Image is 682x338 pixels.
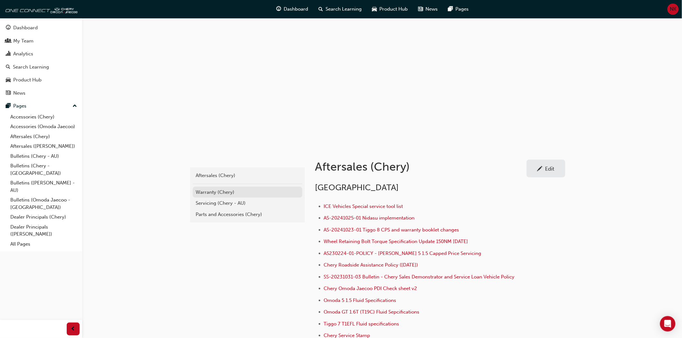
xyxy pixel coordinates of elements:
[73,102,77,110] span: up-icon
[545,165,555,172] div: Edit
[537,166,543,173] span: pencil-icon
[193,187,302,198] a: Warranty (Chery)
[13,37,34,45] div: My Team
[324,239,468,244] a: Wheel Retaining Bolt Torque Specification Update 150NM [DATE]
[196,211,299,218] div: Parts and Accessories (Chery)
[3,22,80,34] a: Dashboard
[8,178,80,195] a: Bulletins ([PERSON_NAME] - AU)
[3,100,80,112] button: Pages
[6,77,11,83] span: car-icon
[13,24,38,32] div: Dashboard
[318,5,323,13] span: search-icon
[315,160,527,174] h1: Aftersales (Chery)
[8,141,80,151] a: Aftersales ([PERSON_NAME])
[413,3,443,16] a: news-iconNews
[367,3,413,16] a: car-iconProduct Hub
[418,5,423,13] span: news-icon
[324,262,418,268] a: Chery Roadside Assistance Policy ([DATE])
[443,3,474,16] a: pages-iconPages
[6,90,11,96] span: news-icon
[196,189,299,196] div: Warranty (Chery)
[276,5,281,13] span: guage-icon
[8,222,80,239] a: Dealer Principals ([PERSON_NAME])
[13,102,26,110] div: Pages
[193,198,302,209] a: Servicing (Chery - AU)
[313,3,367,16] a: search-iconSearch Learning
[324,309,420,315] a: Omoda GT 1.6T (T19C) Fluid Sepcifications
[13,89,25,97] div: News
[8,212,80,222] a: Dealer Principals (Chery)
[315,183,399,192] span: [GEOGRAPHIC_DATA]
[8,195,80,212] a: Bulletins (Omoda Jaecoo - [GEOGRAPHIC_DATA])
[660,316,676,332] div: Open Intercom Messenger
[284,5,308,13] span: Dashboard
[6,51,11,57] span: chart-icon
[372,5,377,13] span: car-icon
[324,215,415,221] a: AS-20241025-01 Nidasu implementation
[324,321,399,327] a: Tiggo 7 T1EFL Fluid specifications
[527,160,565,177] a: Edit
[271,3,313,16] a: guage-iconDashboard
[8,112,80,122] a: Accessories (Chery)
[193,170,302,181] a: Aftersales (Chery)
[3,48,80,60] a: Analytics
[13,63,49,71] div: Search Learning
[324,274,515,280] a: SS-20231031-03 Bulletin - Chery Sales Demonstrator and Service Loan Vehicle Policy
[196,200,299,207] div: Servicing (Chery - AU)
[6,25,11,31] span: guage-icon
[324,250,482,256] a: AS230224-01-POLICY - [PERSON_NAME] 5 1.5 Capped Price Servicing
[3,21,80,100] button: DashboardMy TeamAnalyticsSearch LearningProduct HubNews
[13,76,42,84] div: Product Hub
[448,5,453,13] span: pages-icon
[3,87,80,99] a: News
[193,209,302,220] a: Parts and Accessories (Chery)
[3,35,80,47] a: My Team
[8,151,80,161] a: Bulletins (Chery - AU)
[455,5,469,13] span: Pages
[13,50,33,58] div: Analytics
[6,38,11,44] span: people-icon
[667,4,679,15] button: NK
[326,5,362,13] span: Search Learning
[3,74,80,86] a: Product Hub
[324,297,396,303] a: Omoda 5 1.5 Fluid Specifications
[8,132,80,142] a: Aftersales (Chery)
[8,122,80,132] a: Accessories (Omoda Jaecoo)
[670,5,677,13] span: NK
[324,227,459,233] a: AS-20241023-01 Tiggo 8 CPS and warranty booklet changes
[425,5,438,13] span: News
[6,103,11,109] span: pages-icon
[324,286,417,291] a: Chery Omoda Jaecoo PDI Check sheet v2
[379,5,408,13] span: Product Hub
[8,239,80,249] a: All Pages
[324,203,403,209] a: ICE Vehicles Special service tool list
[196,172,299,179] div: Aftersales (Chery)
[71,325,76,333] span: prev-icon
[6,64,10,70] span: search-icon
[3,3,77,15] img: oneconnect
[3,61,80,73] a: Search Learning
[8,161,80,178] a: Bulletins (Chery - [GEOGRAPHIC_DATA])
